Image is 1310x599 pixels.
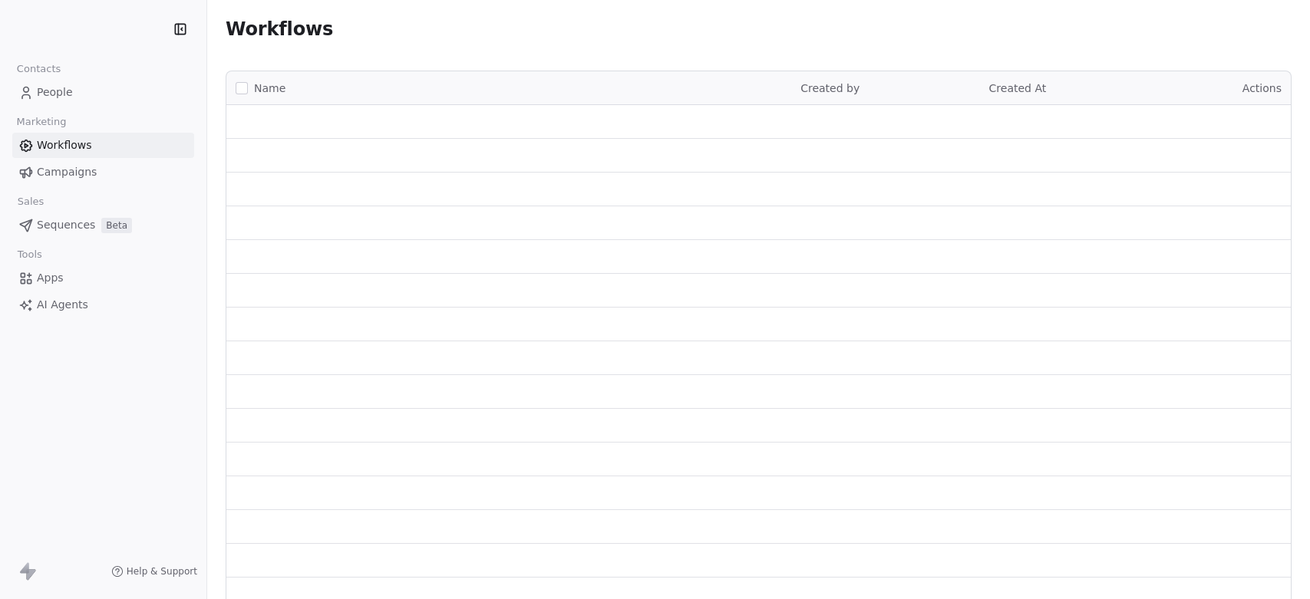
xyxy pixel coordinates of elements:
a: AI Agents [12,292,194,318]
span: Created by [800,82,860,94]
span: Actions [1242,82,1282,94]
span: Created At [989,82,1047,94]
span: Help & Support [127,565,197,578]
span: Contacts [10,58,68,81]
a: SequencesBeta [12,212,194,238]
a: Help & Support [111,565,197,578]
span: Beta [101,218,132,233]
a: Workflows [12,133,194,158]
span: Sales [11,190,51,213]
a: People [12,80,194,105]
span: Workflows [226,18,333,40]
a: Apps [12,265,194,291]
span: Sequences [37,217,95,233]
span: People [37,84,73,100]
span: AI Agents [37,297,88,313]
span: Workflows [37,137,92,153]
span: Name [254,81,285,97]
span: Tools [11,243,48,266]
span: Campaigns [37,164,97,180]
a: Campaigns [12,160,194,185]
span: Marketing [10,110,73,133]
span: Apps [37,270,64,286]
